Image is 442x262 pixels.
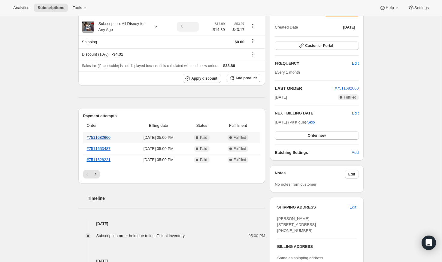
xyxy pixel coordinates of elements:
span: Customer Portal [305,43,333,48]
button: #7511682660 [335,85,359,91]
h3: Notes [275,170,345,178]
span: [PERSON_NAME] [STREET_ADDRESS] [PHONE_NUMBER] [277,216,316,233]
th: Shipping [78,35,169,48]
button: Next [91,170,100,178]
button: Analytics [10,4,33,12]
button: Product actions [248,23,258,29]
h3: BILLING ADDRESS [277,244,356,250]
span: Edit [350,204,356,210]
span: $43.17 [229,27,244,33]
span: [DATE] (Past due) · [275,120,315,124]
span: Created Date [275,24,298,30]
nav: Pagination [83,170,261,178]
span: Apply discount [191,76,217,81]
h2: LAST ORDER [275,85,335,91]
span: Tools [73,5,82,10]
span: Fulfilled [344,95,356,100]
span: 05:00 PM [249,233,265,239]
button: Apply discount [183,74,221,83]
button: Subscriptions [34,4,68,12]
span: $14.39 [213,27,225,33]
span: Add [352,150,359,156]
span: [DATE] · 05:00 PM [133,157,184,163]
h6: Batching Settings [275,150,352,156]
span: Paid [200,157,207,162]
span: Edit [352,60,359,66]
span: Fulfillment [219,123,257,129]
button: Skip [304,117,318,127]
span: No notes from customer [275,182,316,187]
h2: NEXT BILLING DATE [275,110,352,116]
span: [DATE] · 05:00 PM [133,146,184,152]
button: Edit [346,203,360,212]
span: Fulfilled [234,157,246,162]
span: Subscription order held due to insufficient inventory. [96,233,186,238]
span: Edit [348,172,355,177]
span: Billing date [133,123,184,129]
span: Add product [235,76,257,81]
span: Status [188,123,216,129]
span: $38.86 [223,63,235,68]
button: Help [376,4,403,12]
span: Fulfilled [234,135,246,140]
h3: SHIPPING ADDRESS [277,204,350,210]
span: Order now [308,133,326,138]
span: Analytics [13,5,29,10]
button: Add [348,148,362,157]
span: [DATE] [343,25,355,30]
a: #7511682660 [335,86,359,90]
small: $53.97 [235,22,244,26]
span: Paid [200,146,207,151]
span: [DATE] · 05:00 PM [133,135,184,141]
small: $17.99 [215,22,225,26]
span: Sales tax (if applicable) is not displayed because it is calculated with each new order. [82,64,217,68]
a: #7511653487 [87,146,111,151]
span: Paid [200,135,207,140]
button: Edit [345,170,359,178]
button: Add product [227,74,260,82]
span: Fulfilled [234,146,246,151]
h2: FREQUENCY [275,60,352,66]
h2: Timeline [88,195,265,201]
button: Edit [348,59,362,68]
button: [DATE] [340,23,359,32]
span: - $4.31 [112,51,123,57]
span: Settings [414,5,429,10]
button: Order now [275,131,359,140]
div: Discount (10%) [82,51,244,57]
button: Edit [352,110,359,116]
button: Settings [405,4,432,12]
span: $0.00 [235,40,244,44]
span: Every 1 month [275,70,300,75]
span: Subscriptions [38,5,64,10]
span: Help [386,5,394,10]
button: Customer Portal [275,41,359,50]
button: Shipping actions [248,38,258,44]
span: Skip [307,119,315,125]
h4: [DATE] [78,221,265,227]
th: Order [83,119,131,132]
span: Same as shipping address [277,256,323,260]
a: #7511628221 [87,157,111,162]
div: Subscription: All Disney for Any Age [94,21,148,33]
button: Tools [69,4,92,12]
div: Open Intercom Messenger [422,236,436,250]
h2: Payment attempts [83,113,261,119]
a: #7511682660 [87,135,111,140]
span: [DATE] [275,94,287,100]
